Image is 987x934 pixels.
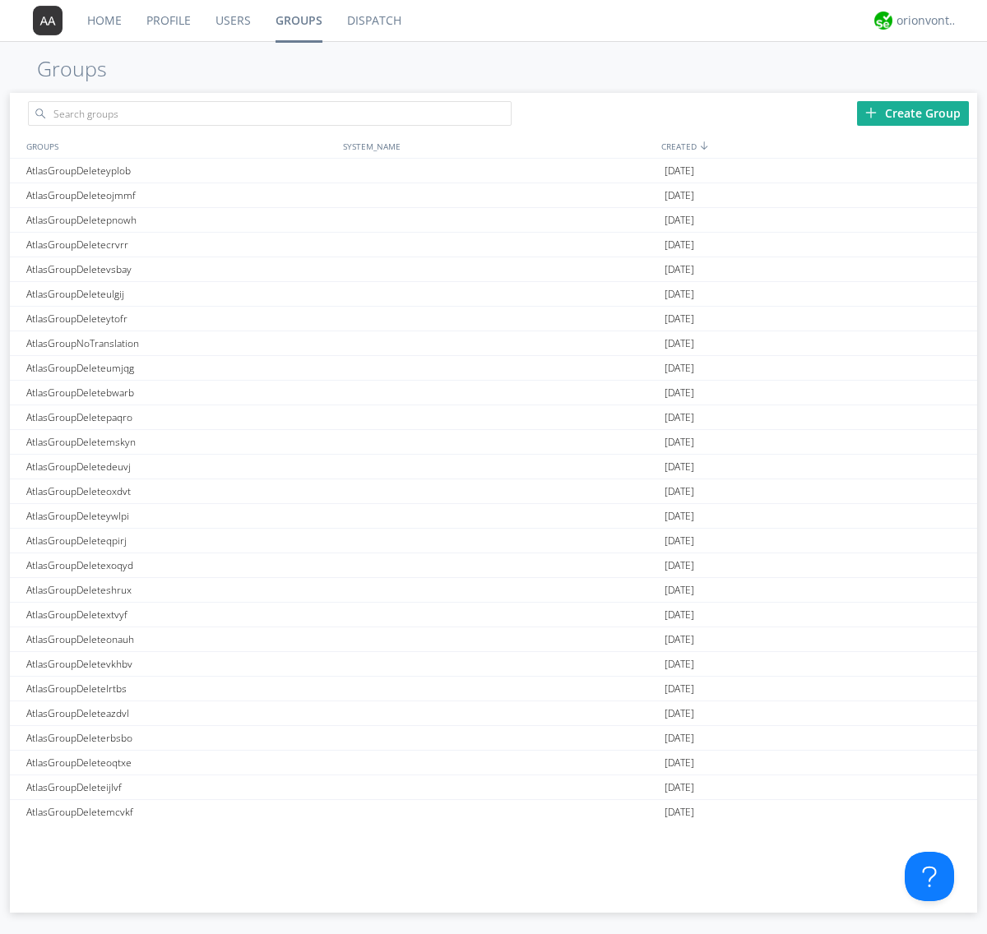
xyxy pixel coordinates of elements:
div: AtlasGroupDeleteqpirj [22,529,339,553]
div: AtlasGroupDeletelrtbs [22,677,339,700]
div: AtlasGroupDeleteoqtxe [22,751,339,774]
div: AtlasGroupDeleteojmmf [22,183,339,207]
a: AtlasGroupDeletelrtbs[DATE] [10,677,977,701]
div: AtlasGroupDeleteonauh [22,627,339,651]
div: AtlasGroupDeleteoxdvt [22,479,339,503]
div: AtlasGroupDeletepaqro [22,405,339,429]
a: AtlasGroupDeleteqpirj[DATE] [10,529,977,553]
div: AtlasGroupDeletemcvkf [22,800,339,824]
a: AtlasGroupDeleteojmmf[DATE] [10,183,977,208]
div: AtlasGroupDeletevkhbv [22,652,339,676]
a: AtlasGroupDeleteazdvl[DATE] [10,701,977,726]
div: AtlasGroupDeleteyplob [22,159,339,183]
span: [DATE] [665,356,694,381]
span: [DATE] [665,159,694,183]
a: AtlasGroupDeletepnowh[DATE] [10,208,977,233]
span: [DATE] [665,677,694,701]
a: AtlasGroupDeleteonauh[DATE] [10,627,977,652]
img: 29d36aed6fa347d5a1537e7736e6aa13 [874,12,892,30]
a: AtlasGroupDeletevkhbv[DATE] [10,652,977,677]
span: [DATE] [665,405,694,430]
span: [DATE] [665,751,694,775]
img: 373638.png [33,6,63,35]
div: AtlasGroupDeleteytofr [22,307,339,331]
span: [DATE] [665,775,694,800]
span: [DATE] [665,208,694,233]
a: AtlasGroupDeletevsbay[DATE] [10,257,977,282]
div: AtlasGroupDeletepnowh [22,208,339,232]
span: [DATE] [665,381,694,405]
img: plus.svg [865,107,877,118]
a: AtlasGroupDeletexoqyd[DATE] [10,553,977,578]
div: AtlasGroupDeletevsbay [22,257,339,281]
span: [DATE] [665,800,694,825]
div: Create Group [857,101,969,126]
a: AtlasGroupDeleteumjqg[DATE] [10,356,977,381]
span: [DATE] [665,652,694,677]
a: AtlasGroupNoTranslation[DATE] [10,331,977,356]
span: [DATE] [665,603,694,627]
input: Search groups [28,101,512,126]
div: AtlasGroupDeletextvyf [22,603,339,627]
a: AtlasGroupDeletemcvkf[DATE] [10,800,977,825]
span: [DATE] [665,553,694,578]
div: AtlasGroupNoTranslation [22,331,339,355]
a: AtlasGroupDeleterbsbo[DATE] [10,726,977,751]
span: [DATE] [665,627,694,652]
div: AtlasGroupDeleteijlvf [22,775,339,799]
span: [DATE] [665,430,694,455]
span: [DATE] [665,282,694,307]
span: [DATE] [665,479,694,504]
a: AtlasGroupDeleteytofr[DATE] [10,307,977,331]
div: AtlasGroupDeleteazdvl [22,701,339,725]
span: [DATE] [665,504,694,529]
a: AtlasGroupDeleteyplob[DATE] [10,159,977,183]
a: AtlasGroupDeletecrvrr[DATE] [10,233,977,257]
div: AtlasGroupDeleteywlpi [22,504,339,528]
div: AtlasGroupDeleterbsbo [22,726,339,750]
a: AtlasGroupDeleteulgij[DATE] [10,282,977,307]
span: [DATE] [665,183,694,208]
a: AtlasGroupDeletextvyf[DATE] [10,603,977,627]
a: AtlasGroupDeleteoqtxe[DATE] [10,751,977,775]
span: [DATE] [665,307,694,331]
span: [DATE] [665,257,694,282]
a: AtlasGroupDeletebwarb[DATE] [10,381,977,405]
span: [DATE] [665,529,694,553]
div: AtlasGroupDeleteulgij [22,282,339,306]
div: AtlasGroupDeletebwarb [22,381,339,405]
span: [DATE] [665,455,694,479]
iframe: Toggle Customer Support [905,852,954,901]
div: AtlasGroupDeletemskyn [22,430,339,454]
a: AtlasGroupDeletemskyn[DATE] [10,430,977,455]
div: GROUPS [22,134,335,158]
span: [DATE] [665,726,694,751]
div: AtlasGroupDeletedeuvj [22,455,339,479]
a: AtlasGroupDeleteijlvf[DATE] [10,775,977,800]
div: AtlasGroupDeletecrvrr [22,233,339,257]
a: AtlasGroupDeleteoxdvt[DATE] [10,479,977,504]
a: AtlasGroupDeletepaqro[DATE] [10,405,977,430]
span: [DATE] [665,578,694,603]
div: AtlasGroupDeletexoqyd [22,553,339,577]
span: [DATE] [665,701,694,726]
div: AtlasGroupDeleteumjqg [22,356,339,380]
span: [DATE] [665,233,694,257]
div: orionvontas+atlas+automation+org2 [897,12,958,29]
span: [DATE] [665,331,694,356]
a: AtlasGroupDeleteywlpi[DATE] [10,504,977,529]
div: CREATED [657,134,977,158]
a: AtlasGroupDeleteshrux[DATE] [10,578,977,603]
div: AtlasGroupDeleteshrux [22,578,339,602]
div: SYSTEM_NAME [339,134,657,158]
a: AtlasGroupDeletedeuvj[DATE] [10,455,977,479]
